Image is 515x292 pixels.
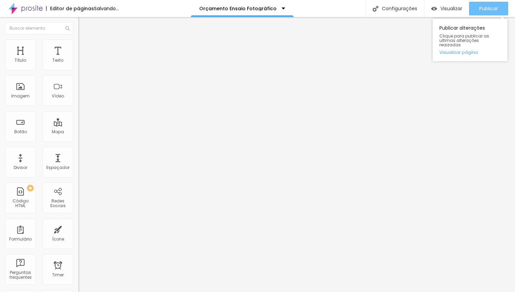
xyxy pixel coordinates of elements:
[199,6,277,11] p: Orçamento Ensaio Fotográfico
[7,270,34,280] div: Perguntas frequentes
[7,199,34,209] div: Código HTML
[52,273,64,277] div: Timer
[15,58,26,63] div: Título
[44,199,71,209] div: Redes Sociais
[424,2,469,15] button: Visualizar
[52,94,64,98] div: Vídeo
[439,34,501,47] span: Clique para publicar as ultimas alterações reaizadas
[52,58,63,63] div: Texto
[373,6,378,12] img: Icone
[440,6,462,11] span: Visualizar
[5,22,73,34] input: Buscar elemento
[431,6,437,12] img: view-1.svg
[78,17,515,292] iframe: Editor
[11,94,30,98] div: Imagem
[46,6,94,11] div: Editor de páginas
[469,2,508,15] button: Publicar
[65,26,69,30] img: Icone
[14,129,27,134] div: Botão
[14,165,27,170] div: Divisor
[46,165,69,170] div: Espaçador
[479,6,498,11] span: Publicar
[433,19,508,61] div: Publicar alterações
[94,6,119,11] div: Salvando...
[52,237,64,242] div: Ícone
[439,50,501,55] a: Visualizar página
[9,237,32,242] div: Formulário
[52,129,64,134] div: Mapa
